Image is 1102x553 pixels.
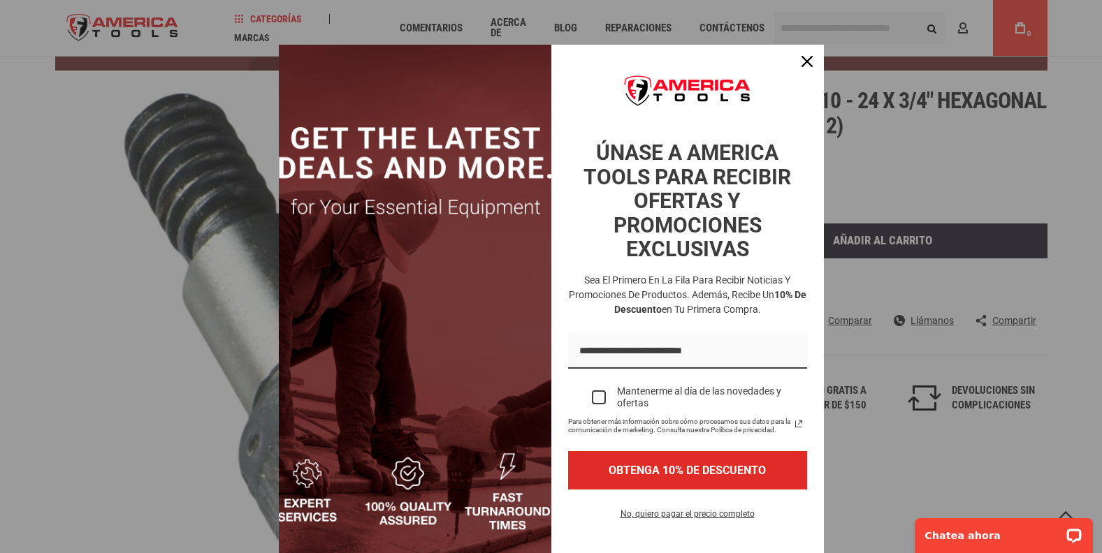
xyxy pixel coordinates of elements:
[609,506,766,530] button: No, quiero pagar el precio completo
[568,418,790,434] span: Para obtener más información sobre cómo procesamos sus datos para la comunicación de marketing. C...
[614,289,806,315] strong: 10% de descuento
[568,334,807,369] input: Campo de correo electrónico
[802,56,813,67] svg: Cerrar icono
[583,140,791,261] strong: ÚNASE A AMERICA TOOLS PARA RECIBIR OFERTAS Y PROMOCIONES EXCLUSIVAS
[568,451,807,489] button: OBTENGA 10% DE DESCUENTO
[790,415,807,432] a: Lea nuestra Política de privacidad
[790,45,824,78] button: Cerrar
[614,289,806,315] span: . Además, recibe un en tu primera compra.
[617,385,807,409] div: Mantenerme al día de las novedades y ofertas
[906,509,1102,553] iframe: LiveChat chat widget
[790,415,807,432] svg: icono de enlace
[565,273,810,317] h3: Sea el primero en la fila para recibir noticias y promociones de productos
